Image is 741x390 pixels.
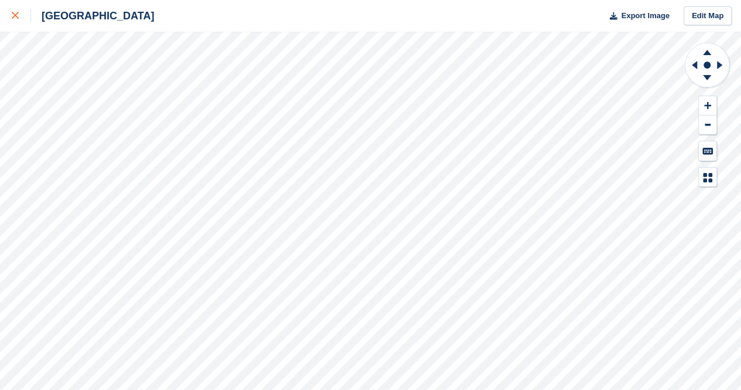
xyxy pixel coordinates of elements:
[621,10,669,22] span: Export Image
[699,168,716,187] button: Map Legend
[684,6,732,26] a: Edit Map
[699,141,716,161] button: Keyboard Shortcuts
[699,96,716,116] button: Zoom In
[603,6,670,26] button: Export Image
[699,116,716,135] button: Zoom Out
[31,9,154,23] div: [GEOGRAPHIC_DATA]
